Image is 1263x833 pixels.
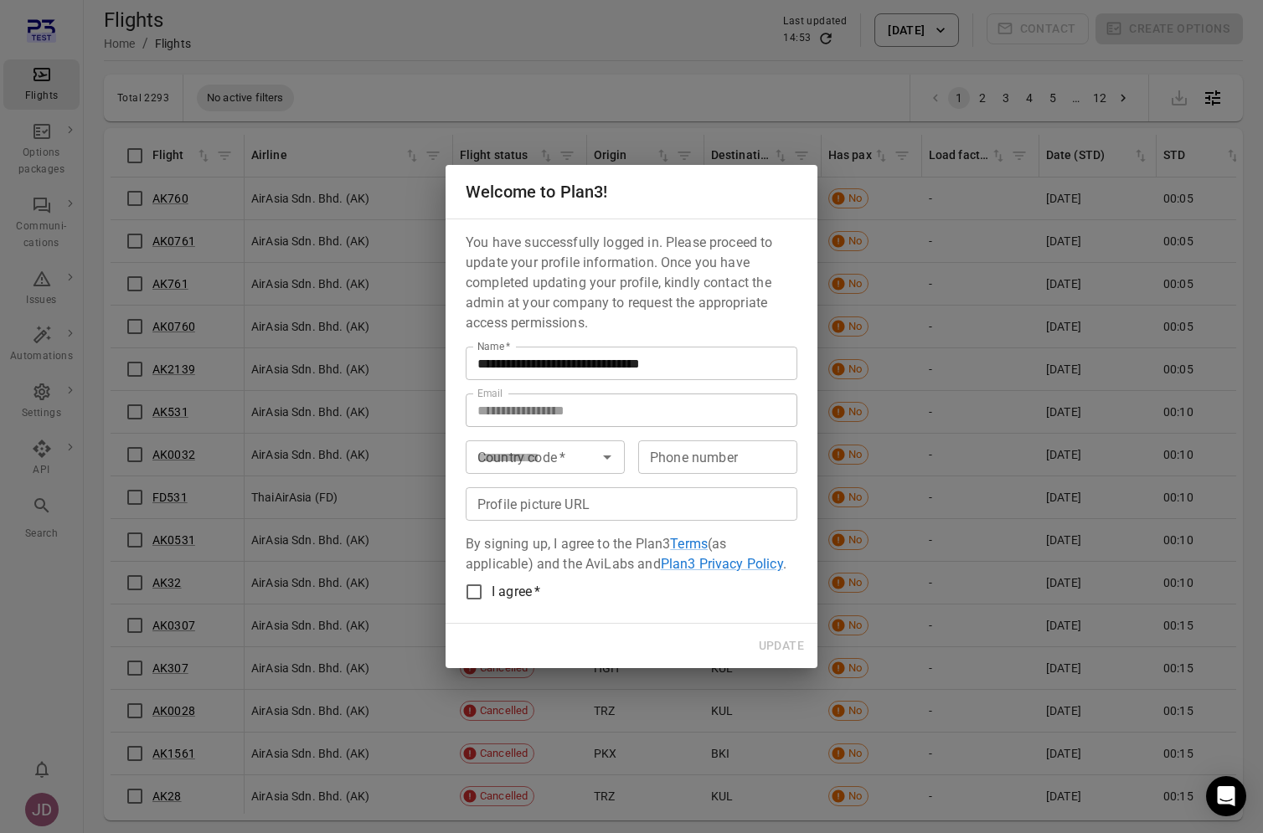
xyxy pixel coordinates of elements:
p: By signing up, I agree to the Plan3 (as applicable) and the AviLabs and . [466,534,797,574]
a: Terms [670,536,708,552]
div: Open Intercom Messenger [1206,776,1246,816]
label: Name [477,339,511,353]
button: Open [595,445,619,469]
h2: Welcome to Plan3! [446,165,817,219]
span: I agree [492,584,532,599]
a: Plan3 Privacy Policy [661,556,783,572]
label: Email [477,386,503,400]
p: You have successfully logged in. Please proceed to update your profile information. Once you have... [466,233,797,333]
